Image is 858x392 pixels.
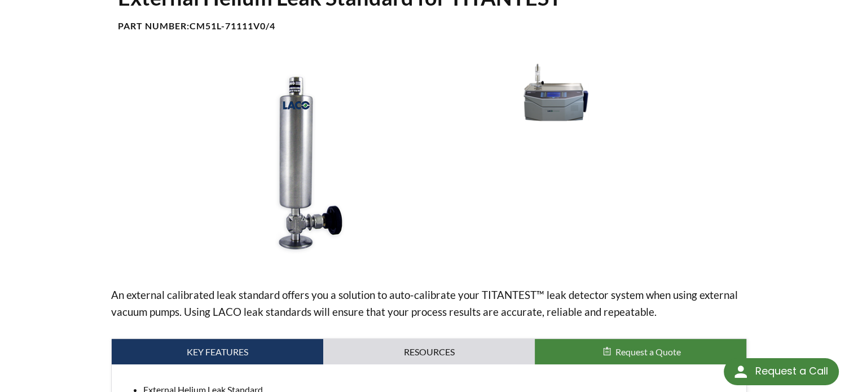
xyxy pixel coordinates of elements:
img: round button [732,363,750,381]
div: Request a Call [724,358,839,385]
img: Stainless steel external reservoir leak standard with white label [111,59,484,268]
p: An external calibrated leak standard offers you a solution to auto-calibrate your TITANTEST™ leak... [111,287,747,320]
b: CM51L-71111V0/4 [190,20,275,31]
img: TitanTest with External Leak Standard, front view [492,59,614,127]
h4: Part Number: [118,20,741,32]
a: Resources [323,339,535,365]
button: Request a Quote [535,339,746,365]
div: Request a Call [755,358,828,384]
span: Request a Quote [615,346,681,357]
a: Key Features [112,339,323,365]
